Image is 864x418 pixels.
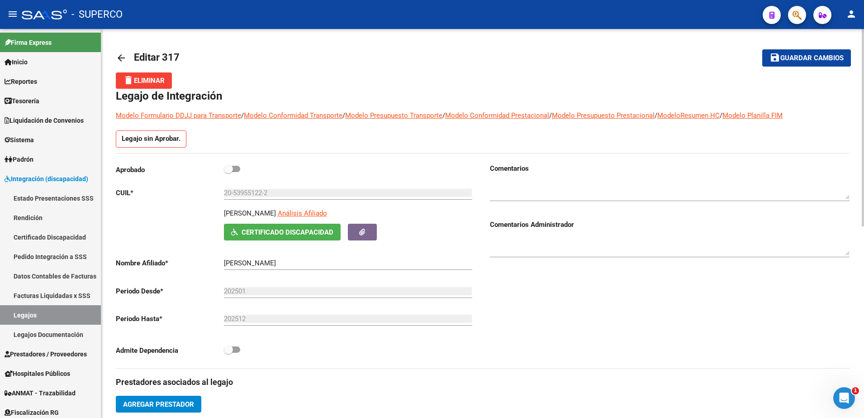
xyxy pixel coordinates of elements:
[242,228,333,236] span: Certificado Discapacidad
[5,388,76,398] span: ANMAT - Trazabilidad
[5,369,70,379] span: Hospitales Públicos
[116,72,172,89] button: Eliminar
[116,314,224,324] p: Periodo Hasta
[5,154,33,164] span: Padrón
[7,9,18,19] mat-icon: menu
[5,174,88,184] span: Integración (discapacidad)
[116,396,201,413] button: Agregar Prestador
[116,258,224,268] p: Nombre Afiliado
[445,111,549,120] a: Modelo Conformidad Prestacional
[5,135,34,145] span: Sistema
[116,89,850,103] h1: Legajo de Integración
[278,209,327,217] span: Análisis Afiliado
[490,220,850,230] h3: Comentarios Administrador
[123,75,134,86] mat-icon: delete
[5,96,39,106] span: Tesorería
[116,376,850,389] h3: Prestadores asociados al legajo
[490,163,850,173] h3: Comentarios
[5,57,28,67] span: Inicio
[244,111,342,120] a: Modelo Conformidad Transporte
[345,111,442,120] a: Modelo Presupuesto Transporte
[5,38,52,48] span: Firma Express
[116,165,224,175] p: Aprobado
[123,400,194,408] span: Agregar Prestador
[123,77,165,85] span: Eliminar
[224,224,341,240] button: Certificado Discapacidad
[852,387,859,394] span: 1
[5,115,84,125] span: Liquidación de Convenios
[552,111,655,120] a: Modelo Presupuesto Prestacional
[780,54,844,62] span: Guardar cambios
[5,77,37,86] span: Reportes
[116,346,224,356] p: Admite Dependencia
[116,286,224,296] p: Periodo Desde
[224,208,276,218] p: [PERSON_NAME]
[5,349,87,359] span: Prestadores / Proveedores
[769,52,780,63] mat-icon: save
[657,111,720,120] a: ModeloResumen HC
[71,5,123,24] span: - SUPERCO
[762,49,851,66] button: Guardar cambios
[116,53,127,63] mat-icon: arrow_back
[722,111,783,120] a: Modelo Planilla FIM
[833,387,855,409] iframe: Intercom live chat
[116,188,224,198] p: CUIL
[134,52,180,63] span: Editar 317
[5,408,59,418] span: Fiscalización RG
[116,111,241,120] a: Modelo Formulario DDJJ para Transporte
[846,9,857,19] mat-icon: person
[116,130,186,148] p: Legajo sin Aprobar.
